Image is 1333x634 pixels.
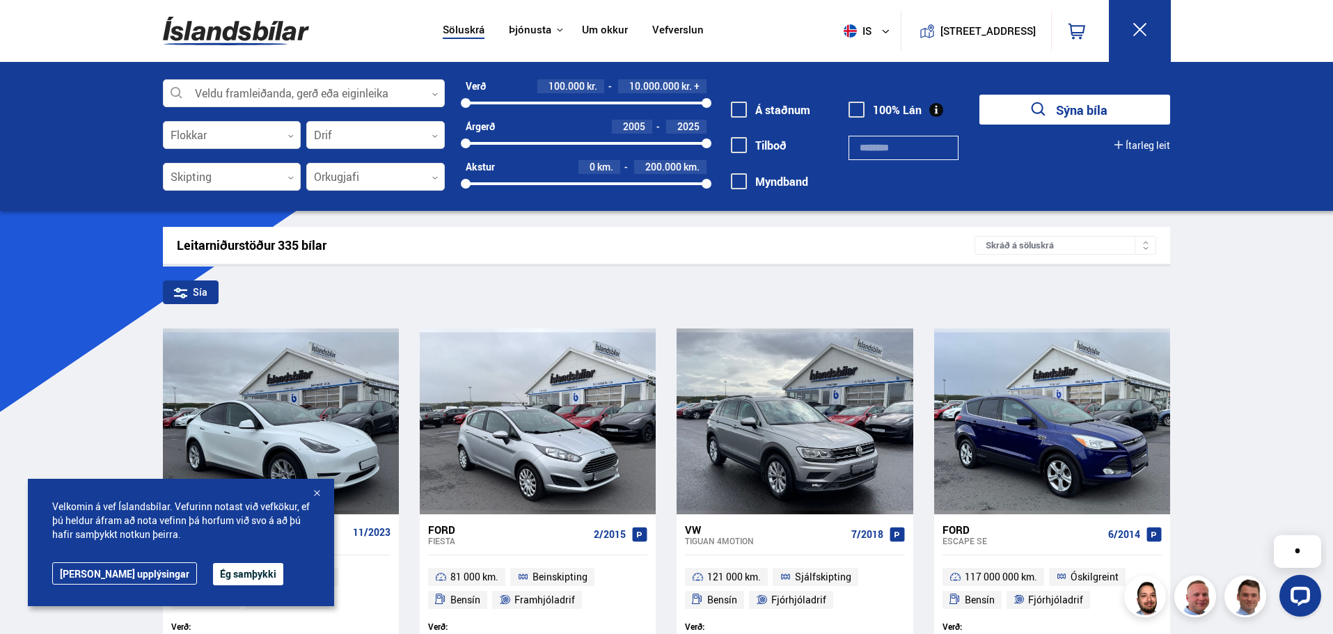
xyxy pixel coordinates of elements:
span: Fjórhjóladrif [771,592,826,608]
a: Söluskrá [443,24,484,38]
button: Ég samþykki [213,563,283,585]
div: Skráð á söluskrá [975,236,1156,255]
div: Escape SE [942,536,1103,546]
label: Tilboð [731,139,787,152]
span: + [694,81,700,92]
span: km. [597,161,613,173]
span: 6/2014 [1108,529,1140,540]
span: Sjálfskipting [795,569,851,585]
span: 2/2015 [594,529,626,540]
div: Fiesta [428,536,588,546]
span: Bensín [707,592,737,608]
span: Beinskipting [533,569,587,585]
div: Verð: [685,621,795,632]
span: 2005 [623,120,645,133]
label: 100% Lán [849,104,922,116]
span: 100.000 [549,79,585,93]
span: is [838,24,873,38]
img: nhp88E3Fdnt1Opn2.png [1126,578,1168,619]
button: Þjónusta [509,24,551,37]
button: [STREET_ADDRESS] [946,25,1031,37]
span: Fjórhjóladrif [1028,592,1083,608]
button: Sýna bíla [979,95,1170,125]
span: 2025 [677,120,700,133]
div: Tiguan 4MOTION [685,536,845,546]
span: kr. [587,81,597,92]
span: 81 000 km. [450,569,498,585]
div: Sía [163,280,219,304]
div: Verð: [428,621,538,632]
div: Akstur [466,161,495,173]
span: 200.000 [645,160,681,173]
img: svg+xml;base64,PHN2ZyB4bWxucz0iaHR0cDovL3d3dy53My5vcmcvMjAwMC9zdmciIHdpZHRoPSI1MTIiIGhlaWdodD0iNT... [844,24,857,38]
a: [PERSON_NAME] upplýsingar [52,562,197,585]
div: Verð [466,81,486,92]
label: Myndband [731,175,808,188]
div: Ford [942,523,1103,536]
span: Óskilgreint [1071,569,1119,585]
span: kr. [681,81,692,92]
span: Bensín [965,592,995,608]
a: [STREET_ADDRESS] [908,11,1043,51]
span: 121 000 km. [707,569,761,585]
span: 10.000.000 [629,79,679,93]
span: 11/2023 [353,527,391,538]
div: Leitarniðurstöður 335 bílar [177,238,975,253]
div: Árgerð [466,121,495,132]
div: Ford [428,523,588,536]
button: Ítarleg leit [1114,140,1170,151]
span: Framhjóladrif [514,592,575,608]
img: G0Ugv5HjCgRt.svg [163,8,309,54]
button: is [838,10,901,51]
span: 0 [590,160,595,173]
span: Velkomin á vef Íslandsbílar. Vefurinn notast við vefkökur, ef þú heldur áfram að nota vefinn þá h... [52,500,310,541]
div: VW [685,523,845,536]
span: 7/2018 [851,529,883,540]
span: Bensín [450,592,480,608]
a: Um okkur [582,24,628,38]
a: Vefverslun [652,24,704,38]
span: km. [684,161,700,173]
span: 117 000 000 km. [965,569,1037,585]
div: Verð: [171,621,281,632]
iframe: LiveChat chat widget [1133,510,1327,628]
div: Verð: [942,621,1052,632]
label: Á staðnum [731,104,810,116]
